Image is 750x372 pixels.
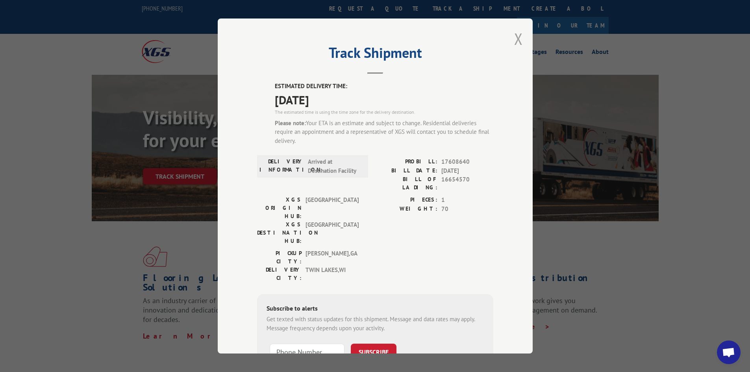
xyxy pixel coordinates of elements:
[267,315,484,333] div: Get texted with status updates for this shipment. Message and data rates may apply. Message frequ...
[257,196,302,220] label: XGS ORIGIN HUB:
[375,157,437,167] label: PROBILL:
[717,341,741,364] div: Open chat
[267,304,484,315] div: Subscribe to alerts
[441,196,493,205] span: 1
[441,205,493,214] span: 70
[441,167,493,176] span: [DATE]
[275,119,493,146] div: Your ETA is an estimate and subject to change. Residential deliveries require an appointment and ...
[257,47,493,62] h2: Track Shipment
[375,205,437,214] label: WEIGHT:
[306,266,359,282] span: TWIN LAKES , WI
[375,167,437,176] label: BILL DATE:
[306,196,359,220] span: [GEOGRAPHIC_DATA]
[441,157,493,167] span: 17608640
[257,220,302,245] label: XGS DESTINATION HUB:
[270,344,344,360] input: Phone Number
[306,220,359,245] span: [GEOGRAPHIC_DATA]
[351,344,396,360] button: SUBSCRIBE
[275,91,493,109] span: [DATE]
[308,157,361,175] span: Arrived at Destination Facility
[375,175,437,192] label: BILL OF LADING:
[514,28,523,49] button: Close modal
[275,82,493,91] label: ESTIMATED DELIVERY TIME:
[275,109,493,116] div: The estimated time is using the time zone for the delivery destination.
[441,175,493,192] span: 16654570
[375,196,437,205] label: PIECES:
[257,249,302,266] label: PICKUP CITY:
[257,266,302,282] label: DELIVERY CITY:
[306,249,359,266] span: [PERSON_NAME] , GA
[275,119,306,127] strong: Please note:
[259,157,304,175] label: DELIVERY INFORMATION:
